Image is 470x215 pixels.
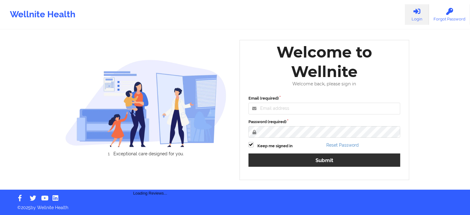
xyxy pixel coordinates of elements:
a: Reset Password [326,143,359,148]
label: Email (required) [248,95,400,101]
li: Exceptional care designed for you. [71,151,227,156]
a: Login [405,4,429,25]
label: Keep me signed in [257,143,293,149]
button: Submit [248,153,400,167]
a: Forgot Password [429,4,470,25]
p: © 2025 by Wellnite Health [13,200,457,211]
div: Welcome back, please sign in [244,81,405,87]
label: Password (required) [248,119,400,125]
div: Welcome to Wellnite [244,42,405,81]
img: wellnite-auth-hero_200.c722682e.png [65,59,227,147]
input: Email address [248,103,400,114]
div: Loading Reviews... [65,167,235,196]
